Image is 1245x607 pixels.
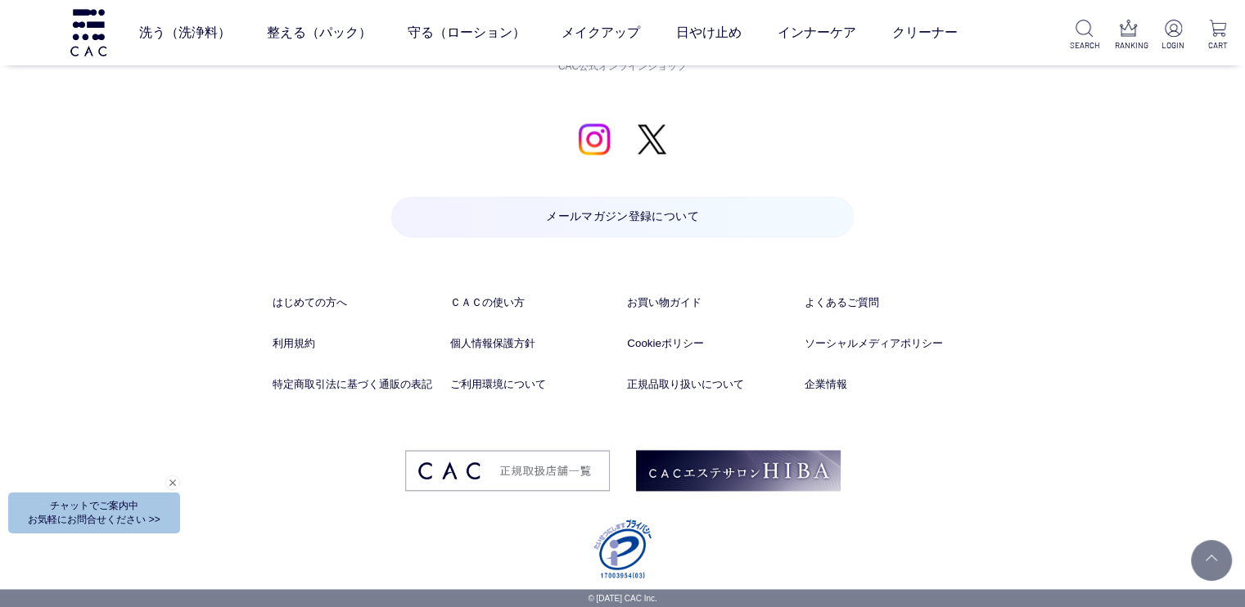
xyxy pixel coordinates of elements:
a: LOGIN [1159,20,1188,52]
a: 特定商取引法に基づく通販の表記 [273,376,440,393]
a: SEARCH [1070,20,1098,52]
a: ご利用環境について [449,376,617,393]
a: Cookieポリシー [627,335,795,352]
a: クリーナー [892,10,958,56]
p: LOGIN [1159,39,1188,52]
a: 整える（パック） [267,10,372,56]
a: メイクアップ [562,10,640,56]
img: logo [68,9,109,56]
a: 企業情報 [805,376,972,393]
img: footer_image03.png [405,450,610,491]
p: CART [1203,39,1232,52]
a: ソーシャルメディアポリシー [805,335,972,352]
a: 洗う（洗浄料） [139,10,231,56]
img: footer_image02.png [636,450,841,491]
a: 守る（ローション） [408,10,526,56]
a: よくあるご質問 [805,295,972,311]
p: SEARCH [1070,39,1098,52]
a: メールマガジン登録について [391,196,854,237]
a: 日やけ止め [676,10,742,56]
a: RANKING [1115,20,1144,52]
a: ＣＡＣの使い方 [449,295,617,311]
p: RANKING [1115,39,1144,52]
a: はじめての方へ [273,295,440,311]
a: CART [1203,20,1232,52]
a: 利用規約 [273,335,440,352]
a: 正規品取り扱いについて [627,376,795,393]
a: インナーケア [778,10,856,56]
a: 個人情報保護方針 [449,335,617,352]
a: お買い物ガイド [627,295,795,311]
